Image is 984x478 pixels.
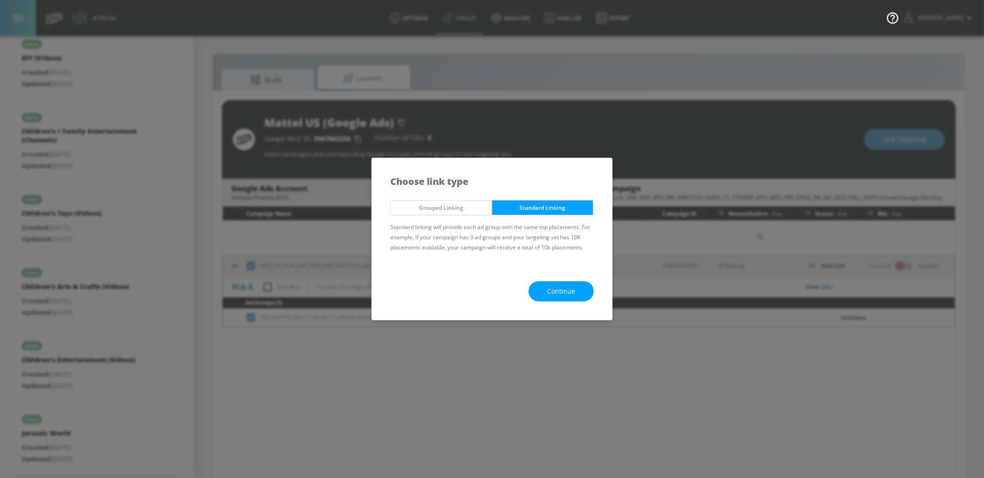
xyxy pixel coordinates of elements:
span: Continue [547,286,575,297]
button: Standard Linking [492,200,594,215]
h5: Choose link type [390,177,468,186]
p: Standard linking will provide each ad group with the same top placements. For example, if your ca... [390,222,594,253]
button: Continue [529,281,594,302]
span: Grouped Linking [398,203,485,212]
span: Standard Linking [499,203,586,212]
button: Open Resource Center [880,5,906,30]
button: Grouped Linking [390,200,492,215]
